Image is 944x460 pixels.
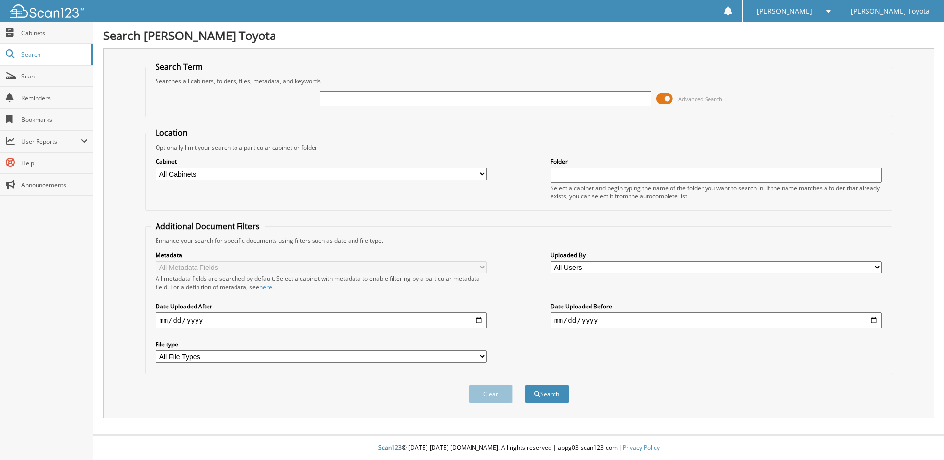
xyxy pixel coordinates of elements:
[469,385,513,403] button: Clear
[378,443,402,452] span: Scan123
[21,94,88,102] span: Reminders
[151,143,887,152] div: Optionally limit your search to a particular cabinet or folder
[21,159,88,167] span: Help
[259,283,272,291] a: here
[156,157,487,166] label: Cabinet
[21,115,88,124] span: Bookmarks
[156,274,487,291] div: All metadata fields are searched by default. Select a cabinet with metadata to enable filtering b...
[551,157,882,166] label: Folder
[21,181,88,189] span: Announcements
[757,8,812,14] span: [PERSON_NAME]
[551,302,882,310] label: Date Uploaded Before
[678,95,722,103] span: Advanced Search
[10,4,84,18] img: scan123-logo-white.svg
[21,137,81,146] span: User Reports
[156,340,487,348] label: File type
[103,27,934,43] h1: Search [PERSON_NAME] Toyota
[551,251,882,259] label: Uploaded By
[156,312,487,328] input: start
[525,385,569,403] button: Search
[21,72,88,80] span: Scan
[21,50,86,59] span: Search
[156,302,487,310] label: Date Uploaded After
[156,251,487,259] label: Metadata
[151,77,887,85] div: Searches all cabinets, folders, files, metadata, and keywords
[151,236,887,245] div: Enhance your search for specific documents using filters such as date and file type.
[151,61,208,72] legend: Search Term
[151,221,265,231] legend: Additional Document Filters
[151,127,193,138] legend: Location
[551,312,882,328] input: end
[93,436,944,460] div: © [DATE]-[DATE] [DOMAIN_NAME]. All rights reserved | appg03-scan123-com |
[851,8,930,14] span: [PERSON_NAME] Toyota
[623,443,660,452] a: Privacy Policy
[551,184,882,200] div: Select a cabinet and begin typing the name of the folder you want to search in. If the name match...
[21,29,88,37] span: Cabinets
